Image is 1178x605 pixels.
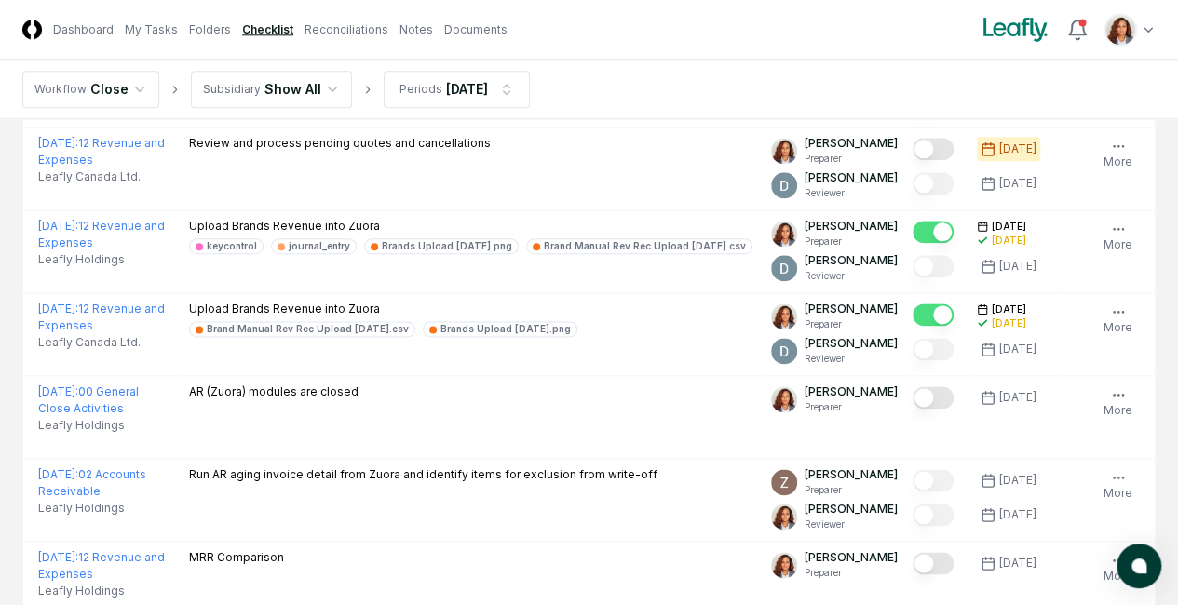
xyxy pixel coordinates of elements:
[38,219,165,249] a: [DATE]:12 Revenue and Expenses
[805,135,898,152] p: [PERSON_NAME]
[382,239,512,253] div: Brands Upload [DATE].png
[38,334,141,351] span: Leafly Canada Ltd.
[53,21,114,38] a: Dashboard
[999,175,1036,192] div: [DATE]
[805,501,898,518] p: [PERSON_NAME]
[1100,301,1136,340] button: More
[992,316,1026,330] div: [DATE]
[999,258,1036,275] div: [DATE]
[440,322,571,336] div: Brands Upload [DATE].png
[526,238,752,254] a: Brand Manual Rev Rec Upload [DATE].csv
[992,234,1026,248] div: [DATE]
[384,71,530,108] button: Periods[DATE]
[38,251,125,268] span: Leafly Holdings
[399,21,433,38] a: Notes
[913,338,954,360] button: Mark complete
[771,303,797,329] img: ACg8ocLdVaUJ3SPYiWtV1SCOCLc5fH8jwZS3X49UX5Q0z8zS0ESX3Ok=s96-c
[805,252,898,269] p: [PERSON_NAME]
[999,555,1036,571] div: [DATE]
[242,21,293,38] a: Checklist
[38,467,146,498] a: [DATE]:02 Accounts Receivable
[1105,15,1135,45] img: ACg8ocLdVaUJ3SPYiWtV1SCOCLc5fH8jwZS3X49UX5Q0z8zS0ESX3Ok=s96-c
[771,221,797,247] img: ACg8ocLdVaUJ3SPYiWtV1SCOCLc5fH8jwZS3X49UX5Q0z8zS0ESX3Ok=s96-c
[189,135,491,152] p: Review and process pending quotes and cancellations
[805,152,898,166] p: Preparer
[289,239,350,253] div: journal_entry
[38,550,78,564] span: [DATE] :
[189,21,231,38] a: Folders
[913,303,954,326] button: Mark complete
[305,21,388,38] a: Reconciliations
[34,81,87,98] div: Workflow
[805,466,898,483] p: [PERSON_NAME]
[423,321,577,337] a: Brands Upload [DATE].png
[203,81,261,98] div: Subsidiary
[913,172,954,195] button: Mark complete
[805,352,898,366] p: Reviewer
[22,71,530,108] nav: breadcrumb
[771,338,797,364] img: ACg8ocLeIi4Jlns6Fsr4lO0wQ1XJrFQvF4yUjbLrd1AsCAOmrfa1KQ=s96-c
[38,136,78,150] span: [DATE] :
[913,386,954,409] button: Mark complete
[189,383,359,400] p: AR (Zuora) modules are closed
[1117,544,1161,588] button: atlas-launcher
[125,21,178,38] a: My Tasks
[399,81,442,98] div: Periods
[999,389,1036,406] div: [DATE]
[38,136,165,167] a: [DATE]:12 Revenue and Expenses
[805,400,898,414] p: Preparer
[992,220,1026,234] span: [DATE]
[38,302,165,332] a: [DATE]:12 Revenue and Expenses
[805,317,898,331] p: Preparer
[979,15,1051,45] img: Leafly logo
[189,321,415,337] a: Brand Manual Rev Rec Upload [DATE].csv
[22,20,42,39] img: Logo
[38,384,78,398] span: [DATE] :
[805,335,898,352] p: [PERSON_NAME]
[544,239,746,253] div: Brand Manual Rev Rec Upload [DATE].csv
[38,500,125,517] span: Leafly Holdings
[771,172,797,198] img: ACg8ocLeIi4Jlns6Fsr4lO0wQ1XJrFQvF4yUjbLrd1AsCAOmrfa1KQ=s96-c
[805,301,898,317] p: [PERSON_NAME]
[207,322,409,336] div: Brand Manual Rev Rec Upload [DATE].csv
[805,549,898,566] p: [PERSON_NAME]
[771,552,797,578] img: ACg8ocLdVaUJ3SPYiWtV1SCOCLc5fH8jwZS3X49UX5Q0z8zS0ESX3Ok=s96-c
[364,238,519,254] a: Brands Upload [DATE].png
[38,583,125,599] span: Leafly Holdings
[913,469,954,491] button: Mark complete
[38,467,78,481] span: [DATE] :
[771,469,797,495] img: ACg8ocKnDsamp5-SE65NkOhq35AnOBarAXdzXQ03o9g231ijNgHgyA=s96-c
[913,552,954,574] button: Mark complete
[771,255,797,281] img: ACg8ocLeIi4Jlns6Fsr4lO0wQ1XJrFQvF4yUjbLrd1AsCAOmrfa1KQ=s96-c
[189,549,284,566] p: MRR Comparison
[999,141,1036,157] div: [DATE]
[189,218,752,235] p: Upload Brands Revenue into Zuora
[38,550,165,581] a: [DATE]:12 Revenue and Expenses
[189,301,577,317] p: Upload Brands Revenue into Zuora
[999,472,1036,489] div: [DATE]
[999,341,1036,357] div: [DATE]
[1100,135,1136,174] button: More
[913,138,954,160] button: Mark complete
[805,518,898,531] p: Reviewer
[38,417,125,434] span: Leafly Holdings
[38,219,78,233] span: [DATE] :
[805,218,898,235] p: [PERSON_NAME]
[805,235,898,249] p: Preparer
[38,302,78,316] span: [DATE] :
[771,386,797,412] img: ACg8ocLdVaUJ3SPYiWtV1SCOCLc5fH8jwZS3X49UX5Q0z8zS0ESX3Ok=s96-c
[992,302,1026,316] span: [DATE]
[805,383,898,400] p: [PERSON_NAME]
[444,21,508,38] a: Documents
[805,269,898,283] p: Reviewer
[1100,218,1136,257] button: More
[771,504,797,530] img: ACg8ocLdVaUJ3SPYiWtV1SCOCLc5fH8jwZS3X49UX5Q0z8zS0ESX3Ok=s96-c
[771,138,797,164] img: ACg8ocLdVaUJ3SPYiWtV1SCOCLc5fH8jwZS3X49UX5Q0z8zS0ESX3Ok=s96-c
[805,169,898,186] p: [PERSON_NAME]
[913,504,954,526] button: Mark complete
[38,168,141,185] span: Leafly Canada Ltd.
[805,566,898,580] p: Preparer
[207,239,257,253] div: keycontrol
[805,483,898,497] p: Preparer
[189,466,657,483] p: Run AR aging invoice detail from Zuora and identify items for exclusion from write-off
